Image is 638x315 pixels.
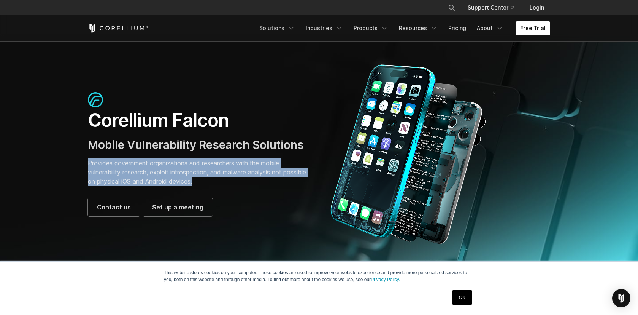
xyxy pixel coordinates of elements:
[516,21,550,35] a: Free Trial
[88,92,103,107] img: falcon-icon
[88,109,311,132] h1: Corellium Falcon
[255,21,550,35] div: Navigation Menu
[452,290,472,305] a: OK
[612,289,630,307] div: Open Intercom Messenger
[349,21,393,35] a: Products
[445,1,459,14] button: Search
[444,21,471,35] a: Pricing
[255,21,300,35] a: Solutions
[143,198,213,216] a: Set up a meeting
[524,1,550,14] a: Login
[97,203,131,212] span: Contact us
[327,64,490,245] img: Corellium_Falcon Hero 1
[88,158,311,186] p: Provides government organizations and researchers with the mobile vulnerability research, exploit...
[371,277,400,282] a: Privacy Policy.
[439,1,550,14] div: Navigation Menu
[462,1,521,14] a: Support Center
[152,203,203,212] span: Set up a meeting
[301,21,348,35] a: Industries
[88,198,140,216] a: Contact us
[164,269,474,283] p: This website stores cookies on your computer. These cookies are used to improve your website expe...
[88,24,148,33] a: Corellium Home
[394,21,442,35] a: Resources
[472,21,508,35] a: About
[88,138,304,152] span: Mobile Vulnerability Research Solutions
